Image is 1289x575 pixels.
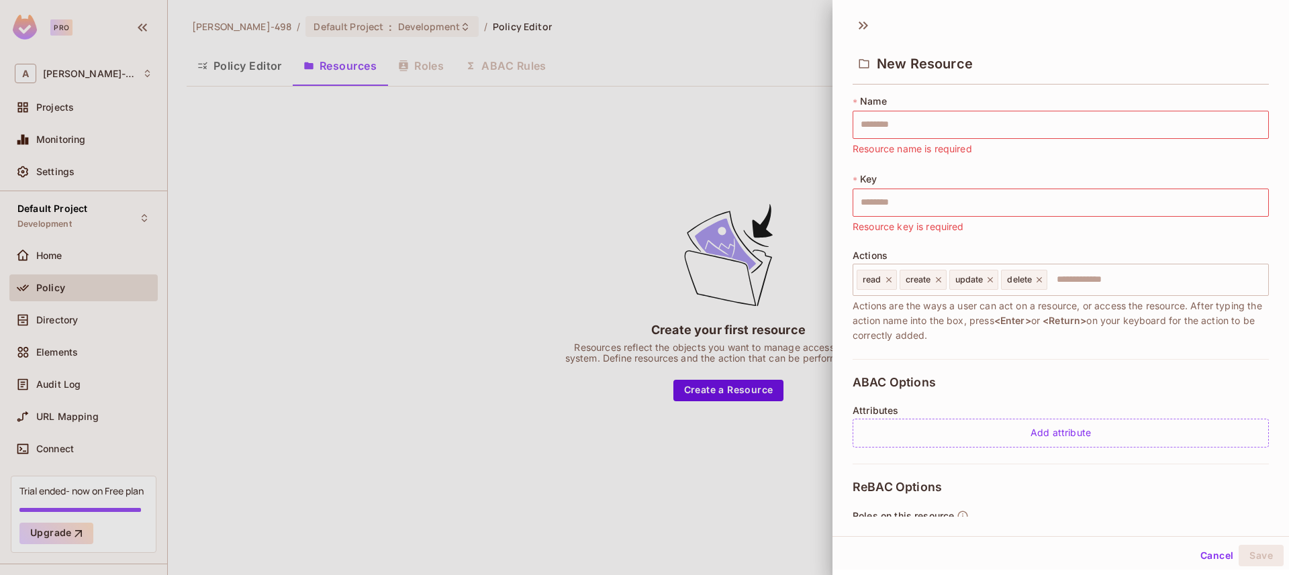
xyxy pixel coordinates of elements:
[863,274,881,285] span: read
[853,419,1269,448] div: Add attribute
[853,480,942,494] span: ReBAC Options
[949,270,999,290] div: update
[877,56,973,72] span: New Resource
[853,511,954,521] span: Roles on this resource
[900,270,947,290] div: create
[853,219,964,234] span: Resource key is required
[955,274,984,285] span: update
[860,174,877,185] span: Key
[853,299,1269,343] span: Actions are the ways a user can act on a resource, or access the resource. After typing the actio...
[1239,545,1284,566] button: Save
[1007,274,1032,285] span: delete
[994,315,1031,326] span: <Enter>
[853,376,936,389] span: ABAC Options
[853,405,899,416] span: Attributes
[1001,270,1047,290] div: delete
[853,250,888,261] span: Actions
[860,96,887,107] span: Name
[857,270,897,290] div: read
[1043,315,1086,326] span: <Return>
[1195,545,1239,566] button: Cancel
[906,274,931,285] span: create
[853,142,972,156] span: Resource name is required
